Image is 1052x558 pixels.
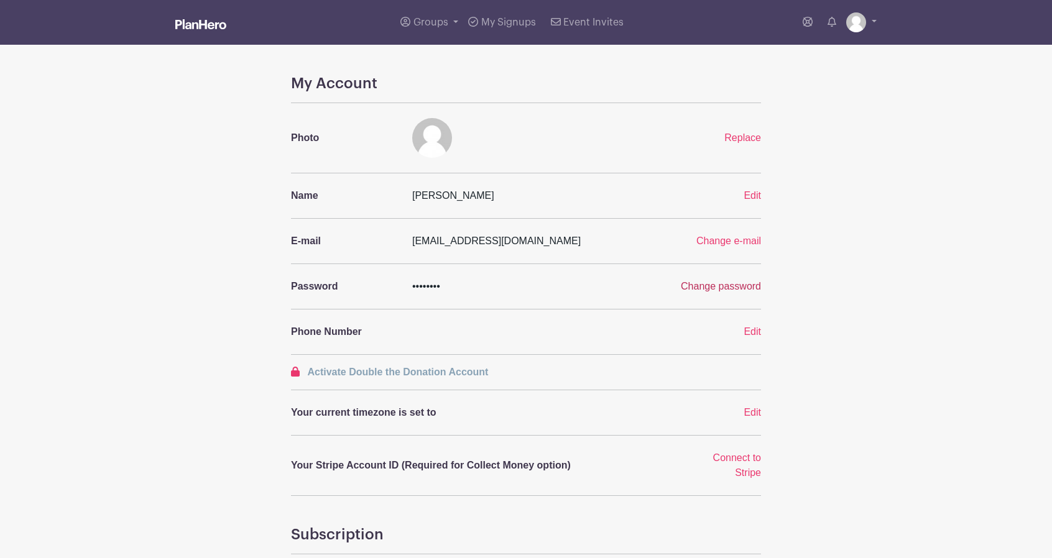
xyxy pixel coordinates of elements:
[481,17,536,27] span: My Signups
[696,236,761,246] a: Change e-mail
[744,407,761,418] a: Edit
[713,452,761,478] a: Connect to Stripe
[412,281,440,291] span: ••••••••
[291,130,397,145] p: Photo
[744,326,761,337] a: Edit
[291,188,397,203] p: Name
[291,458,680,473] p: Your Stripe Account ID (Required for Collect Money option)
[563,17,624,27] span: Event Invites
[307,367,488,377] span: Activate Double the Donation Account
[405,188,688,203] div: [PERSON_NAME]
[846,12,866,32] img: default-ce2991bfa6775e67f084385cd625a349d9dcbb7a52a09fb2fda1e96e2d18dcdb.png
[291,526,761,544] h4: Subscription
[175,19,226,29] img: logo_white-6c42ec7e38ccf1d336a20a19083b03d10ae64f83f12c07503d8b9e83406b4c7d.svg
[681,281,761,291] a: Change password
[291,279,397,294] p: Password
[291,324,397,339] p: Phone Number
[413,17,448,27] span: Groups
[291,234,397,249] p: E-mail
[291,75,761,93] h4: My Account
[412,118,452,158] img: default-ce2991bfa6775e67f084385cd625a349d9dcbb7a52a09fb2fda1e96e2d18dcdb.png
[744,190,761,201] a: Edit
[724,132,761,143] a: Replace
[405,234,647,249] div: [EMAIL_ADDRESS][DOMAIN_NAME]
[291,405,680,420] p: Your current timezone is set to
